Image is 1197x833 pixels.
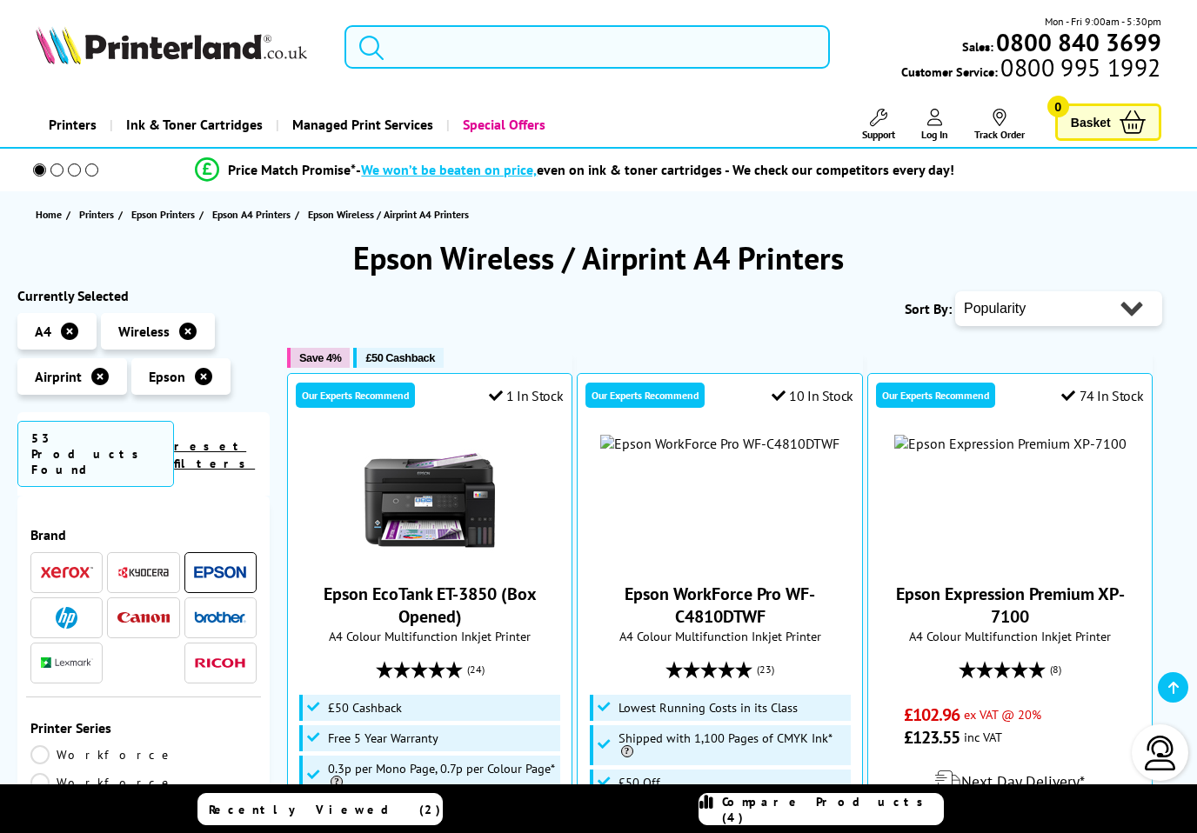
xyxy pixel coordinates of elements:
span: Epson Printers [131,205,195,223]
span: 0.3p per Mono Page, 0.7p per Colour Page* [328,762,556,790]
span: Price Match Promise* [228,161,356,178]
li: modal_Promise [9,155,1141,185]
a: Ricoh [194,652,246,674]
span: (23) [757,653,774,686]
a: Epson Printers [131,205,199,223]
a: Managed Print Services [276,103,446,147]
a: Epson Expression Premium XP-7100 [896,583,1125,628]
a: Printers [36,103,110,147]
span: Epson [149,368,185,385]
a: HP [41,607,93,629]
div: Our Experts Recommend [296,383,415,408]
img: Xerox [41,566,93,578]
a: Printers [79,205,118,223]
span: Sort By: [905,300,952,317]
a: Lexmark [41,652,93,674]
a: Special Offers [446,103,558,147]
span: Shipped with 1,100 Pages of CMYK Ink* [619,731,846,759]
button: Save 4% [287,348,350,368]
a: Compare Products (4) [699,793,944,825]
a: Epson A4 Printers [212,205,295,223]
a: Log In [921,109,948,141]
span: (24) [467,653,485,686]
span: Brand [30,526,257,543]
img: Ricoh [194,658,246,668]
span: Mon - Fri 9:00am - 5:30pm [1045,13,1161,30]
span: Customer Service: [901,59,1160,80]
div: Currently Selected [17,287,270,304]
span: A4 Colour Multifunction Inkjet Printer [877,628,1143,644]
a: Epson EcoTank ET-3850 (Box Opened) [324,583,537,628]
span: Epson A4 Printers [212,205,291,223]
div: 74 In Stock [1061,387,1143,404]
span: Recently Viewed (2) [209,802,441,817]
div: Our Experts Recommend [876,383,995,408]
a: Home [36,205,66,223]
a: 0800 840 3699 [993,34,1161,50]
span: We won’t be beaten on price, [361,161,537,178]
span: ex VAT @ 20% [964,706,1041,723]
img: Lexmark [41,657,93,668]
img: Epson WorkForce Pro WF-C4810DTWF [600,435,839,452]
b: 0800 840 3699 [996,26,1161,58]
div: 10 In Stock [772,387,853,404]
span: Basket [1071,110,1111,134]
span: A4 Colour Multifunction Inkjet Printer [297,628,563,644]
a: Workforce [30,745,175,764]
img: Epson Expression Premium XP-7100 [894,435,1127,452]
a: Epson [194,562,246,583]
img: Epson EcoTank ET-3850 (Box Opened) [364,435,495,565]
span: 0800 995 1992 [998,59,1160,76]
img: Brother [194,611,246,623]
div: Our Experts Recommend [585,383,705,408]
h1: Epson Wireless / Airprint A4 Printers [17,237,1180,278]
span: £50 Cashback [365,351,434,364]
span: Ink & Toner Cartridges [126,103,263,147]
div: modal_delivery [877,757,1143,806]
span: Printers [79,205,114,223]
img: Canon [117,612,170,623]
span: Sales: [962,38,993,55]
span: Epson Wireless / Airprint A4 Printers [308,208,469,221]
a: Track Order [974,109,1025,141]
span: £50 Off [619,776,660,790]
span: A4 [35,323,51,340]
a: Basket 0 [1055,103,1161,141]
span: Support [862,128,895,141]
span: £123.55 [904,726,960,749]
span: Airprint [35,368,82,385]
span: inc VAT [964,729,1002,745]
a: Xerox [41,562,93,583]
a: Epson EcoTank ET-3850 (Box Opened) [364,551,495,569]
div: - even on ink & toner cartridges - We check our competitors every day! [356,161,954,178]
img: HP [56,607,77,629]
span: 53 Products Found [17,421,174,487]
button: £50 Cashback [353,348,443,368]
span: 0 [1047,96,1069,117]
a: Printerland Logo [36,26,323,68]
span: £50 Cashback [328,701,402,715]
img: Printerland Logo [36,26,307,64]
span: (8) [1050,653,1061,686]
span: Wireless [118,323,170,340]
span: Save 4% [299,351,341,364]
a: reset filters [174,438,255,471]
span: A4 Colour Multifunction Inkjet Printer [586,628,853,644]
span: Printer Series [30,719,257,736]
span: Lowest Running Costs in its Class [619,701,798,715]
span: Free 5 Year Warranty [328,731,438,745]
a: Canon [117,607,170,629]
a: Ink & Toner Cartridges [110,103,276,147]
a: Workforce Pro [30,773,175,811]
a: Brother [194,607,246,629]
div: 1 In Stock [489,387,564,404]
a: Recently Viewed (2) [197,793,443,825]
span: Log In [921,128,948,141]
a: Epson WorkForce Pro WF-C4810DTWF [625,583,815,628]
img: Epson [194,566,246,579]
img: Kyocera [117,566,170,579]
a: Kyocera [117,562,170,583]
span: £102.96 [904,703,960,726]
